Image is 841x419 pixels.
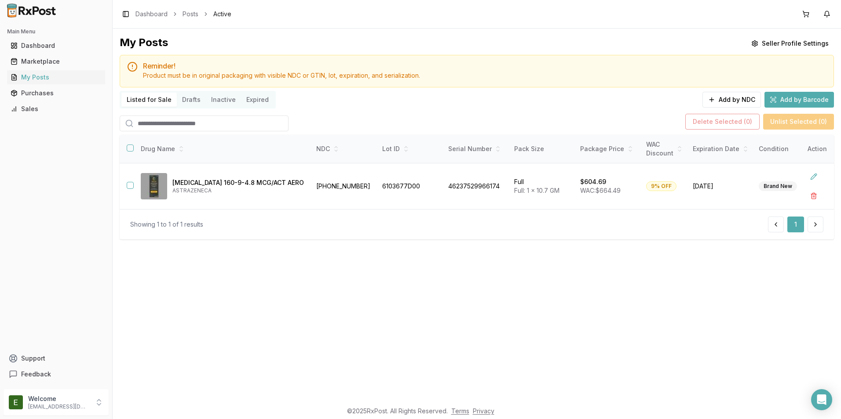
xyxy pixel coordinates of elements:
[11,73,102,82] div: My Posts
[241,93,274,107] button: Expired
[9,395,23,409] img: User avatar
[746,36,834,51] button: Seller Profile Settings
[4,366,109,382] button: Feedback
[646,181,676,191] div: 9% OFF
[806,169,822,184] button: Edit
[811,389,832,410] div: Open Intercom Messenger
[213,10,231,18] span: Active
[7,101,105,117] a: Sales
[4,54,109,69] button: Marketplace
[311,163,377,209] td: [PHONE_NUMBER]
[448,144,504,153] div: Serial Number
[806,188,822,204] button: Delete
[206,93,241,107] button: Inactive
[172,178,304,187] p: [MEDICAL_DATA] 160-9-4.8 MCG/ACT AERO
[120,36,168,51] div: My Posts
[443,163,509,209] td: 46237529966174
[801,135,834,163] th: Action
[7,38,105,54] a: Dashboard
[382,144,438,153] div: Lot ID
[121,93,177,107] button: Listed for Sale
[377,163,443,209] td: 6103677D00
[787,217,804,232] button: 1
[693,182,748,191] span: [DATE]
[509,135,575,163] th: Pack Size
[11,41,102,50] div: Dashboard
[141,144,304,153] div: Drug Name
[143,71,826,80] div: Product must be in original packaging with visible NDC or GTIN, lot, expiration, and serialization.
[135,10,231,18] nav: breadcrumb
[11,105,102,113] div: Sales
[693,144,748,153] div: Expiration Date
[4,86,109,100] button: Purchases
[11,57,102,66] div: Marketplace
[4,4,60,18] img: RxPost Logo
[580,144,636,153] div: Package Price
[177,93,206,107] button: Drafts
[753,135,819,163] th: Condition
[135,10,168,18] a: Dashboard
[143,62,826,69] h5: Reminder!
[580,177,606,186] p: $604.69
[316,144,372,153] div: NDC
[7,54,105,69] a: Marketplace
[514,187,559,194] span: Full: 1 x 10.7 GM
[580,187,621,194] span: WAC: $664.49
[172,187,304,194] p: ASTRAZENECA
[764,92,834,108] button: Add by Barcode
[4,39,109,53] button: Dashboard
[28,394,89,403] p: Welcome
[28,403,89,410] p: [EMAIL_ADDRESS][DOMAIN_NAME]
[7,28,105,35] h2: Main Menu
[183,10,198,18] a: Posts
[451,407,469,415] a: Terms
[141,173,167,199] img: Breztri Aerosphere 160-9-4.8 MCG/ACT AERO
[4,70,109,84] button: My Posts
[473,407,494,415] a: Privacy
[7,85,105,101] a: Purchases
[646,140,682,158] div: WAC Discount
[7,69,105,85] a: My Posts
[4,350,109,366] button: Support
[759,181,797,191] div: Brand New
[4,102,109,116] button: Sales
[21,370,51,379] span: Feedback
[130,220,203,229] div: Showing 1 to 1 of 1 results
[509,163,575,209] td: Full
[11,89,102,98] div: Purchases
[702,92,761,108] button: Add by NDC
